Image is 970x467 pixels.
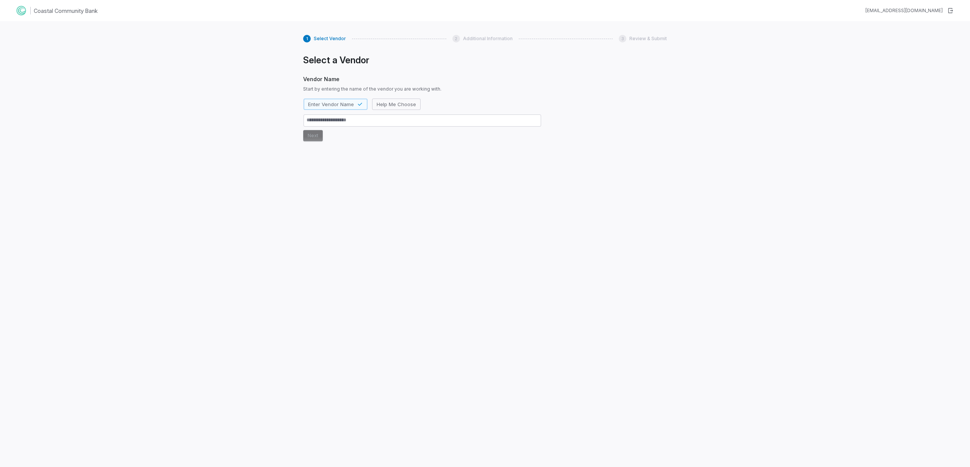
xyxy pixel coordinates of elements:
[34,7,98,15] h1: Coastal Community Bank
[372,99,421,110] button: Help Me Choose
[619,35,626,42] div: 3
[304,99,368,110] button: Enter Vendor Name
[303,86,541,92] span: Start by entering the name of the vendor you are working with.
[452,35,460,42] div: 2
[303,75,541,83] span: Vendor Name
[15,5,27,17] img: Clerk Logo
[377,101,416,108] span: Help Me Choose
[314,36,346,42] span: Select Vendor
[303,55,541,66] h1: Select a Vendor
[308,101,354,108] span: Enter Vendor Name
[463,36,513,42] span: Additional Information
[629,36,667,42] span: Review & Submit
[865,8,943,14] div: [EMAIL_ADDRESS][DOMAIN_NAME]
[303,35,311,42] div: 1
